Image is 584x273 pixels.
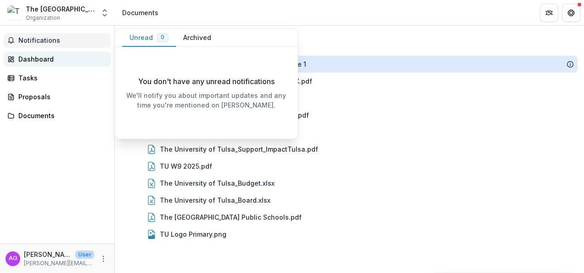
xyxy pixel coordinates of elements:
div: Amy Gerald [9,256,17,262]
button: Partners [540,4,558,22]
button: Open entity switcher [98,4,111,22]
button: More [98,253,109,264]
img: The University of Tulsa [7,6,22,20]
div: The University of Tulsa_Budget.xlsx [121,175,578,192]
div: Documents [122,8,158,17]
a: Proposals [4,89,111,104]
div: The University of Tulsa_Income Statement.pdf [121,107,578,124]
div: The [GEOGRAPHIC_DATA] [26,4,95,14]
p: We'll notify you about important updates and any time you're mentioned on [PERSON_NAME]. [122,91,290,110]
div: TU W9 2025.pdf [121,158,578,175]
p: User [75,250,94,259]
span: 0 [161,34,164,40]
a: Documents [4,108,111,123]
div: The [GEOGRAPHIC_DATA] Public Schools.pdf [160,212,302,222]
p: [PERSON_NAME][EMAIL_ADDRESS][DOMAIN_NAME] [24,259,94,267]
div: The University of Tulsa_Support_ImpactTulsa.pdf [121,141,578,158]
div: The [GEOGRAPHIC_DATA] Public Schools.pdf [121,209,578,226]
div: The University of Tulsa_Budget.xlsx [160,178,275,188]
div: Documents [18,111,103,120]
div: Tasks [18,73,103,83]
span: Organization [26,14,60,22]
nav: breadcrumb [118,6,162,19]
div: TU Logo Primary.png [160,229,226,239]
div: The University of Tulsa_Program Plan.xlsx [121,124,578,141]
span: Notifications [18,37,107,45]
button: Notifications [4,33,111,48]
div: The University of Tulsa_Support_ImpactTulsa.pdf [160,144,318,154]
button: Unread [122,29,176,47]
button: Get Help [562,4,580,22]
button: Archived [176,29,219,47]
div: TU-TPS-ASJ Pipeline Health Equity Grant, Phase 1The [GEOGRAPHIC_DATA] 990 sec VII and IX.pdfThe U... [121,56,578,243]
div: The University of Tulsa_Board.xlsx [160,195,270,205]
div: Dashboard [18,54,103,64]
div: The University of Tulsa_Board.xlsx [121,192,578,209]
a: Dashboard [4,51,111,67]
div: TU-TPS-ASJ Pipeline Health Equity Grant, Phase 1 [121,56,578,73]
p: [PERSON_NAME] [24,250,72,259]
div: The [GEOGRAPHIC_DATA] 990 sec VII and IX.pdf [121,73,578,90]
a: Tasks [4,70,111,85]
div: The University of Tulsa_Balance Sheet.pdf [121,90,578,107]
div: TU Logo Primary.png [121,226,578,243]
div: Proposals [18,92,103,102]
p: You don't have any unread notifications [138,76,275,87]
div: TU W9 2025.pdf [160,161,212,171]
